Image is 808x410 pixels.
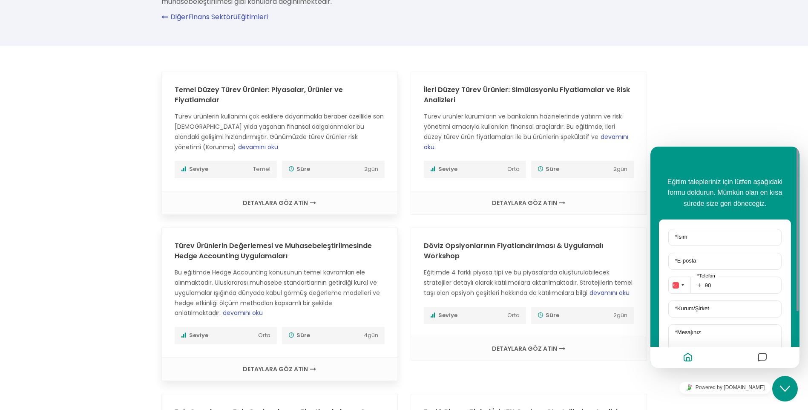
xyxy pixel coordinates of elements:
[258,331,270,340] span: Orta
[364,165,378,174] span: 2 gün
[181,331,256,340] span: Seviye
[424,112,628,151] span: Türev ürünler kurumların ve bankaların hazinelerinde yatırım ve risk yönetimi amacıyla kullanılan...
[424,241,603,261] a: Döviz Opsiyonlarının Fiyatlandırılması & Uygulamalı Workshop
[650,147,799,368] iframe: chat widget
[170,366,389,372] a: DETAYLARA GÖZ ATIN
[650,378,799,397] iframe: chat widget
[589,289,630,297] span: devamını oku
[430,165,506,174] span: Seviye
[613,311,627,320] span: 2 gün
[175,112,384,151] span: Türev ürünlerin kullanımı çok eskilere dayanmakla beraber özellikle son [DEMOGRAPHIC_DATA] yılda ...
[430,311,506,320] span: Seviye
[507,311,520,320] span: Orta
[424,133,628,151] span: devamını oku
[364,331,378,340] span: 4 gün
[538,165,611,174] span: Süre
[613,165,627,174] span: 2 gün
[420,346,638,352] a: DETAYLARA GÖZ ATIN
[181,165,251,174] span: Seviye
[175,268,380,317] span: Bu eğitimde Hedge Accounting konusunun temel kavramları ele alınmaktadır. Uluslararası muhasebe s...
[420,200,638,206] a: DETAYLARA GÖZ ATIN
[288,331,362,340] span: Süre
[175,85,343,105] a: Temel Düzey Türev Ürünler: Piyasalar, Ürünler ve Fiyatlamalar
[223,309,263,317] span: devamını oku
[288,165,362,174] span: Süre
[161,13,268,20] a: DiğerFinans SektörüEğitimleri
[424,85,630,105] a: İleri Düzey Türev Ürünler: Simülasyonlu Fiyatlamalar ve Risk Analizleri
[238,143,278,151] span: devamını oku
[538,311,611,320] span: Süre
[170,200,389,206] a: DETAYLARA GÖZ ATIN
[253,165,270,174] span: Temel
[175,241,372,261] a: Türev Ürünlerin Değerlemesi ve Muhasebeleştirilmesinde Hedge Accounting Uygulamaları
[424,268,633,297] span: Eğitimde 4 farklı piyasa tipi ve bu piyasalarda oluşturulabilecek stratejiler detaylı olarak katı...
[772,376,799,401] iframe: chat widget
[507,165,520,174] span: Orta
